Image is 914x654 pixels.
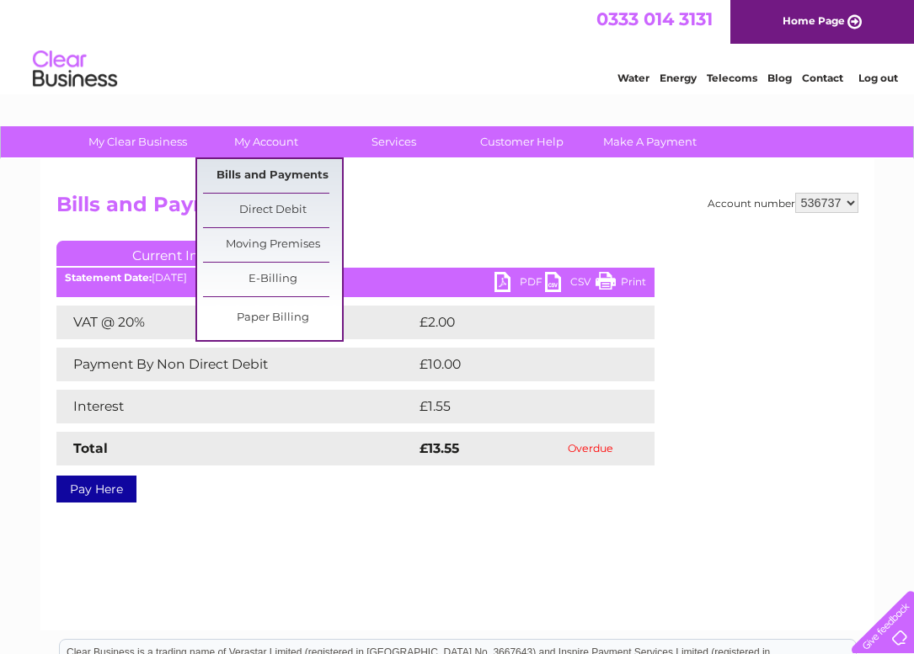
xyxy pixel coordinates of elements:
[660,72,697,84] a: Energy
[203,301,342,335] a: Paper Billing
[196,126,335,157] a: My Account
[858,72,898,84] a: Log out
[527,432,654,465] td: Overdue
[68,126,207,157] a: My Clear Business
[420,440,459,456] strong: £13.55
[452,126,591,157] a: Customer Help
[56,241,309,266] a: Current Invoice
[56,390,415,423] td: Interest
[580,126,719,157] a: Make A Payment
[415,390,612,423] td: £1.55
[494,272,545,296] a: PDF
[73,440,108,456] strong: Total
[56,476,136,502] a: Pay Here
[203,228,342,262] a: Moving Premises
[203,263,342,296] a: E-Billing
[324,126,463,157] a: Services
[802,72,843,84] a: Contact
[707,72,757,84] a: Telecoms
[596,8,713,29] a: 0333 014 3131
[56,348,415,381] td: Payment By Non Direct Debit
[32,44,118,95] img: logo.png
[56,272,655,284] div: [DATE]
[60,9,856,82] div: Clear Business is a trading name of Verastar Limited (registered in [GEOGRAPHIC_DATA] No. 3667643...
[415,348,620,381] td: £10.00
[203,194,342,227] a: Direct Debit
[617,72,649,84] a: Water
[56,193,858,225] h2: Bills and Payments
[767,72,792,84] a: Blog
[203,159,342,193] a: Bills and Payments
[708,193,858,213] div: Account number
[545,272,596,296] a: CSV
[415,306,616,339] td: £2.00
[65,271,152,284] b: Statement Date:
[596,272,646,296] a: Print
[56,306,415,339] td: VAT @ 20%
